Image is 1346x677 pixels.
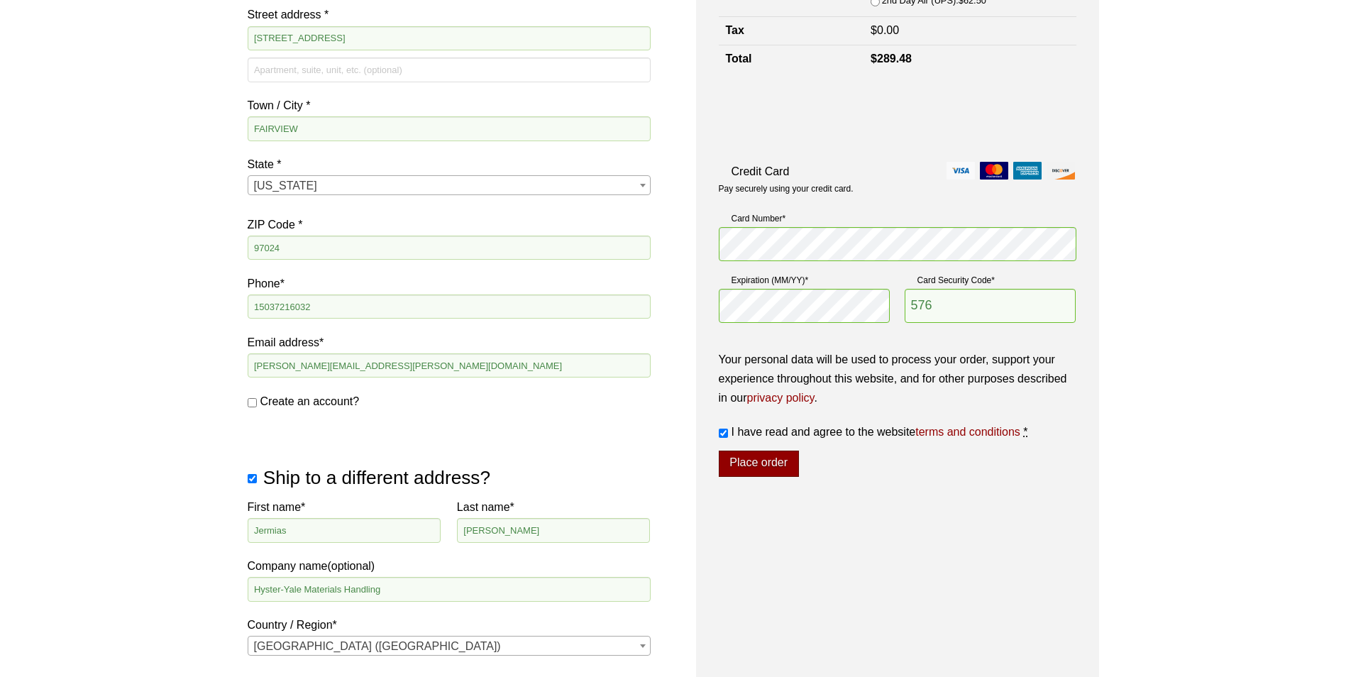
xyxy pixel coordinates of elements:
[248,333,651,352] label: Email address
[719,17,864,45] th: Tax
[248,398,257,407] input: Create an account?
[248,615,651,634] label: Country / Region
[1023,426,1027,438] abbr: required
[1013,162,1042,180] img: amex
[263,467,490,488] span: Ship to a different address?
[905,273,1076,287] label: Card Security Code
[905,289,1076,323] input: CSC
[248,96,651,115] label: Town / City
[719,273,890,287] label: Expiration (MM/YY)
[871,53,877,65] span: $
[719,429,728,438] input: I have read and agree to the websiteterms and conditions *
[871,53,912,65] bdi: 289.48
[719,87,934,143] iframe: reCAPTCHA
[248,497,441,517] label: First name
[248,5,651,24] label: Street address
[248,57,651,82] input: Apartment, suite, unit, etc. (optional)
[871,24,899,36] bdi: 0.00
[719,211,1076,226] label: Card Number
[1047,162,1075,180] img: discover
[248,176,650,196] span: Oregon
[260,395,360,407] span: Create an account?
[719,162,1076,181] label: Credit Card
[248,155,651,174] label: State
[719,206,1076,334] fieldset: Payment Info
[719,350,1076,408] p: Your personal data will be used to process your order, support your experience throughout this we...
[248,274,651,293] label: Phone
[719,183,1076,195] p: Pay securely using your credit card.
[248,175,651,195] span: State
[327,560,375,572] span: (optional)
[457,497,651,517] label: Last name
[248,637,650,656] span: United States (US)
[248,497,651,576] label: Company name
[248,474,257,483] input: Ship to a different address?
[915,426,1020,438] a: terms and conditions
[747,392,815,404] a: privacy policy
[871,24,877,36] span: $
[732,426,1020,438] span: I have read and agree to the website
[947,162,975,180] img: visa
[248,636,651,656] span: Country / Region
[719,45,864,72] th: Total
[248,26,651,50] input: House number and street name
[719,451,799,478] button: Place order
[980,162,1008,180] img: mastercard
[248,215,651,234] label: ZIP Code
